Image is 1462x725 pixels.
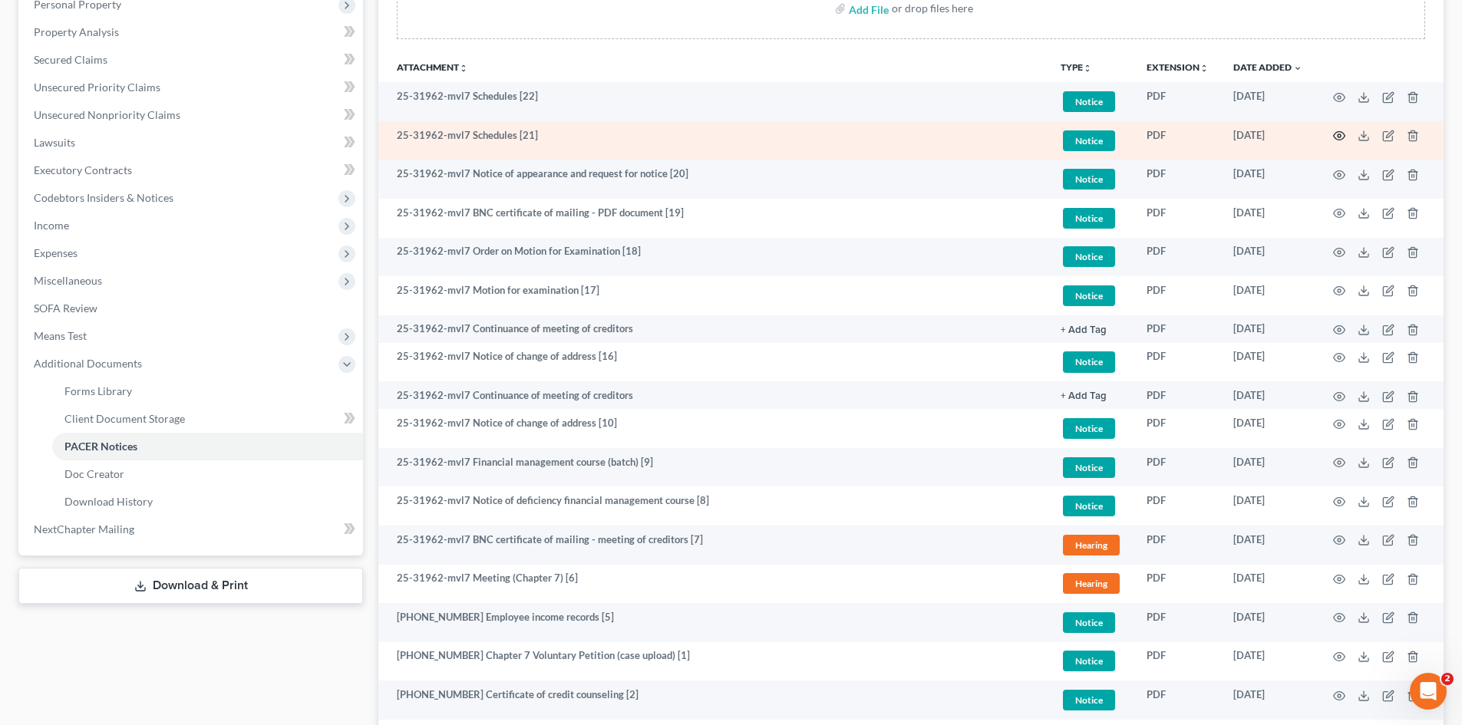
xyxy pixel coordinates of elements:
[1134,603,1221,642] td: PDF
[1134,121,1221,160] td: PDF
[1061,416,1122,441] a: Notice
[1221,642,1315,681] td: [DATE]
[21,46,363,74] a: Secured Claims
[1063,91,1115,112] span: Notice
[64,412,185,425] span: Client Document Storage
[1063,351,1115,372] span: Notice
[1061,687,1122,713] a: Notice
[64,495,153,508] span: Download History
[1134,526,1221,565] td: PDF
[18,568,363,604] a: Download & Print
[378,681,1048,720] td: [PHONE_NUMBER] Certificate of credit counseling [2]
[1221,681,1315,720] td: [DATE]
[34,163,132,176] span: Executory Contracts
[1063,457,1115,478] span: Notice
[1134,315,1221,343] td: PDF
[34,53,107,66] span: Secured Claims
[1134,486,1221,526] td: PDF
[1221,526,1315,565] td: [DATE]
[1061,63,1092,73] button: TYPEunfold_more
[64,467,124,480] span: Doc Creator
[1061,571,1122,596] a: Hearing
[1293,64,1302,73] i: expand_more
[1061,388,1122,403] a: + Add Tag
[1063,496,1115,516] span: Notice
[1063,535,1120,555] span: Hearing
[1200,64,1209,73] i: unfold_more
[378,343,1048,382] td: 25-31962-mvl7 Notice of change of address [16]
[34,329,87,342] span: Means Test
[1063,130,1115,151] span: Notice
[34,25,119,38] span: Property Analysis
[1061,610,1122,635] a: Notice
[378,526,1048,565] td: 25-31962-mvl7 BNC certificate of mailing - meeting of creditors [7]
[52,377,363,405] a: Forms Library
[378,238,1048,277] td: 25-31962-mvl7 Order on Motion for Examination [18]
[21,157,363,184] a: Executory Contracts
[1063,573,1120,594] span: Hearing
[34,81,160,94] span: Unsecured Priority Claims
[64,440,137,453] span: PACER Notices
[1221,315,1315,343] td: [DATE]
[1134,381,1221,409] td: PDF
[1221,448,1315,487] td: [DATE]
[1221,276,1315,315] td: [DATE]
[1063,651,1115,671] span: Notice
[1134,565,1221,604] td: PDF
[34,246,78,259] span: Expenses
[1061,349,1122,374] a: Notice
[34,219,69,232] span: Income
[1221,82,1315,121] td: [DATE]
[378,409,1048,448] td: 25-31962-mvl7 Notice of change of address [10]
[1063,690,1115,710] span: Notice
[52,488,363,516] a: Download History
[397,61,468,73] a: Attachmentunfold_more
[1063,208,1115,229] span: Notice
[34,274,102,287] span: Miscellaneous
[1061,493,1122,519] a: Notice
[1221,381,1315,409] td: [DATE]
[1063,285,1115,306] span: Notice
[1061,244,1122,269] a: Notice
[1061,532,1122,558] a: Hearing
[52,405,363,433] a: Client Document Storage
[52,460,363,488] a: Doc Creator
[378,160,1048,199] td: 25-31962-mvl7 Notice of appearance and request for notice [20]
[34,136,75,149] span: Lawsuits
[1221,121,1315,160] td: [DATE]
[1061,391,1107,401] button: + Add Tag
[1061,128,1122,153] a: Notice
[34,302,97,315] span: SOFA Review
[459,64,468,73] i: unfold_more
[1221,409,1315,448] td: [DATE]
[1147,61,1209,73] a: Extensionunfold_more
[34,522,134,536] span: NextChapter Mailing
[21,516,363,543] a: NextChapter Mailing
[378,642,1048,681] td: [PHONE_NUMBER] Chapter 7 Voluntary Petition (case upload) [1]
[1221,486,1315,526] td: [DATE]
[1061,455,1122,480] a: Notice
[1134,681,1221,720] td: PDF
[1134,160,1221,199] td: PDF
[378,381,1048,409] td: 25-31962-mvl7 Continuance of meeting of creditors
[34,191,173,204] span: Codebtors Insiders & Notices
[1233,61,1302,73] a: Date Added expand_more
[1061,321,1122,336] a: + Add Tag
[378,276,1048,315] td: 25-31962-mvl7 Motion for examination [17]
[1061,206,1122,231] a: Notice
[892,1,973,16] div: or drop files here
[378,486,1048,526] td: 25-31962-mvl7 Notice of deficiency financial management course [8]
[21,74,363,101] a: Unsecured Priority Claims
[1134,642,1221,681] td: PDF
[1063,169,1115,189] span: Notice
[21,18,363,46] a: Property Analysis
[378,121,1048,160] td: 25-31962-mvl7 Schedules [21]
[378,603,1048,642] td: [PHONE_NUMBER] Employee income records [5]
[1441,673,1454,685] span: 2
[378,565,1048,604] td: 25-31962-mvl7 Meeting (Chapter 7) [6]
[1083,64,1092,73] i: unfold_more
[1061,283,1122,308] a: Notice
[1061,648,1122,674] a: Notice
[21,295,363,322] a: SOFA Review
[1061,325,1107,335] button: + Add Tag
